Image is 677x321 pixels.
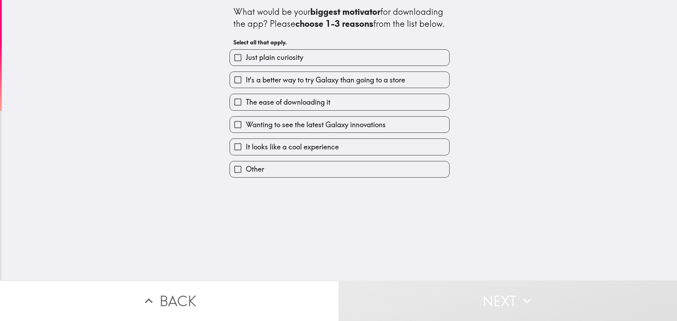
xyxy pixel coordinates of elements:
span: It's a better way to try Galaxy than going to a store [246,75,405,85]
button: Next [338,280,677,321]
button: Wanting to see the latest Galaxy innovations [230,117,449,132]
b: biggest motivator [310,6,380,17]
span: The ease of downloading it [246,97,330,107]
div: What would be your for downloading the app? Please from the list below. [233,6,446,30]
button: It looks like a cool experience [230,139,449,155]
h6: Select all that apply. [233,38,446,46]
span: Just plain curiosity [246,53,303,62]
b: choose 1-3 reasons [295,18,373,29]
span: Other [246,164,264,174]
span: It looks like a cool experience [246,142,339,152]
button: It's a better way to try Galaxy than going to a store [230,72,449,88]
span: Wanting to see the latest Galaxy innovations [246,120,386,130]
button: Other [230,161,449,177]
button: The ease of downloading it [230,94,449,110]
button: Just plain curiosity [230,50,449,66]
